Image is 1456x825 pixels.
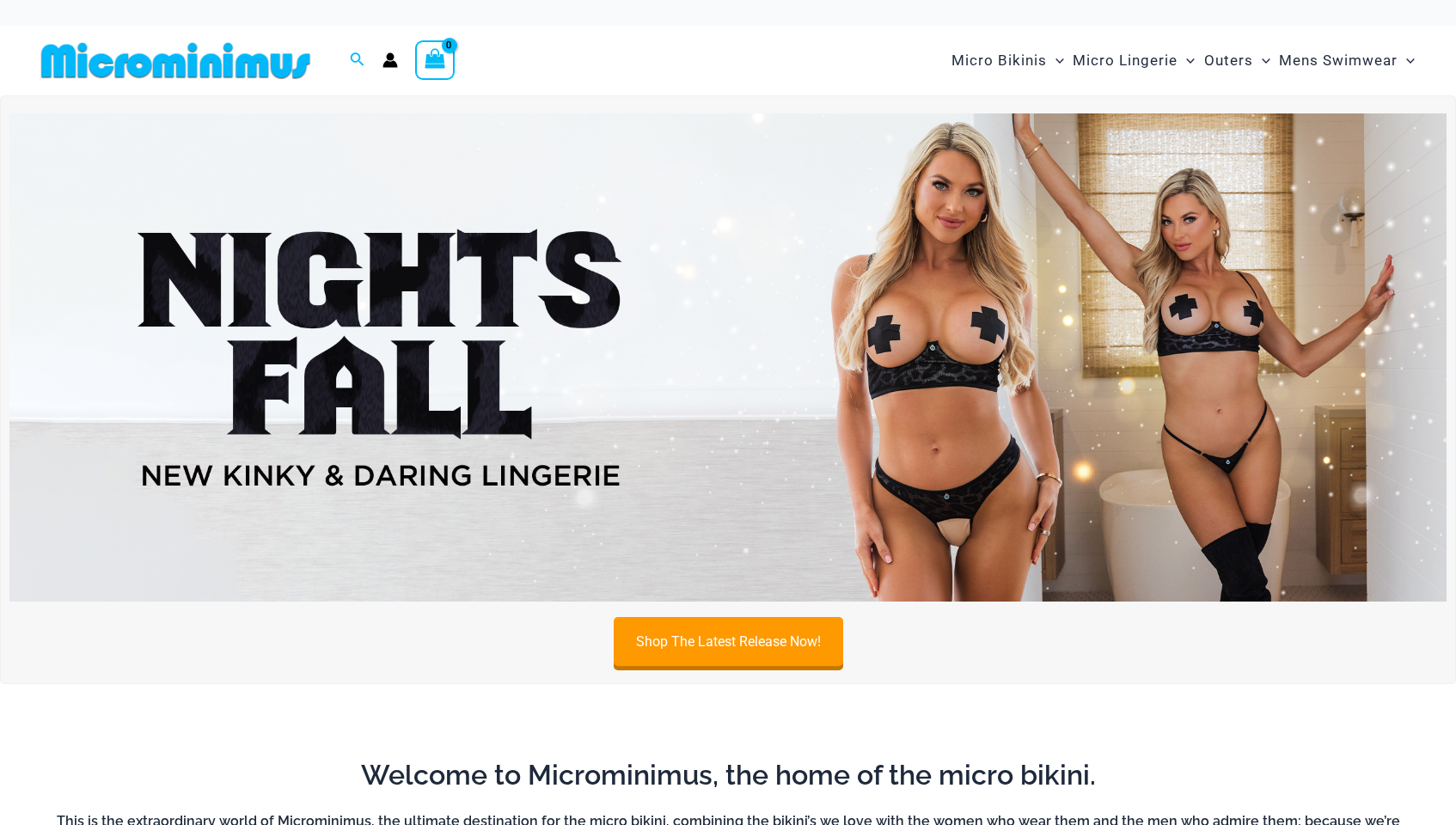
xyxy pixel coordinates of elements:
a: Shop The Latest Release Now! [614,617,843,666]
span: Menu Toggle [1047,39,1064,82]
span: Outers [1204,39,1253,82]
span: Mens Swimwear [1279,39,1398,82]
a: Search icon link [350,50,365,71]
a: OutersMenu ToggleMenu Toggle [1200,34,1275,87]
span: Micro Lingerie [1073,39,1178,82]
a: Micro BikinisMenu ToggleMenu Toggle [947,34,1068,87]
a: Account icon link [382,52,398,68]
nav: Site Navigation [945,32,1422,89]
img: Night's Fall Silver Leopard Pack [9,113,1447,602]
a: View Shopping Cart, empty [415,40,455,80]
span: Menu Toggle [1178,39,1195,82]
a: Micro LingerieMenu ToggleMenu Toggle [1068,34,1199,87]
h2: Welcome to Microminimus, the home of the micro bikini. [47,757,1409,793]
img: MM SHOP LOGO FLAT [34,41,317,80]
span: Menu Toggle [1253,39,1270,82]
a: Mens SwimwearMenu ToggleMenu Toggle [1275,34,1419,87]
span: Micro Bikinis [951,39,1047,82]
span: Menu Toggle [1398,39,1415,82]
